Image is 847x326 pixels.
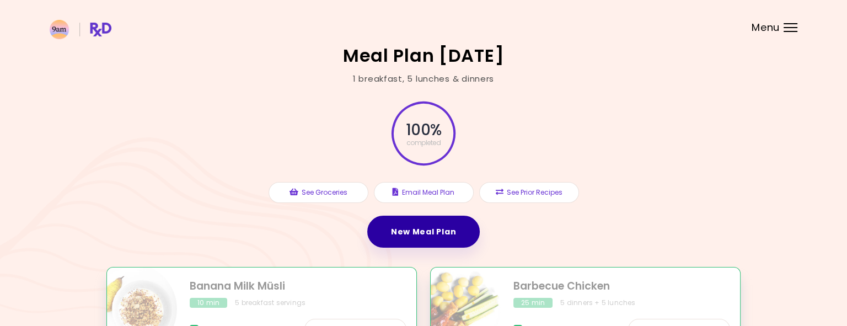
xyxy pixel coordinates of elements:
span: 100 % [406,121,441,140]
img: RxDiet [50,20,111,39]
h2: Meal Plan [DATE] [343,47,505,65]
button: Email Meal Plan [374,182,474,203]
a: New Meal Plan [367,216,480,248]
button: See Groceries [269,182,368,203]
div: 5 dinners + 5 lunches [560,298,635,308]
div: 10 min [190,298,227,308]
button: See Prior Recipes [479,182,579,203]
span: completed [406,140,441,146]
span: Menu [752,23,780,33]
h2: Barbecue Chicken [513,279,730,295]
div: 5 breakfast servings [235,298,305,308]
div: 1 breakfast , 5 lunches & dinners [353,73,494,85]
h2: Banana Milk Müsli [190,279,406,295]
div: 25 min [513,298,553,308]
